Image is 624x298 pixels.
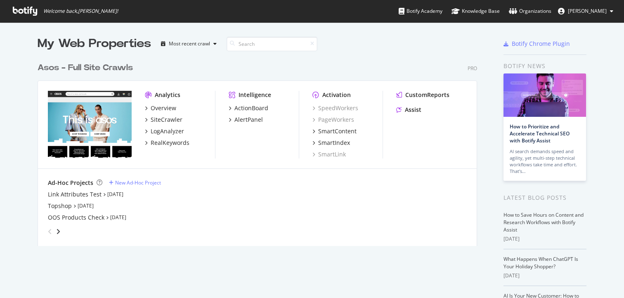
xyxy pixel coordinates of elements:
[396,106,421,114] a: Assist
[110,214,126,221] a: [DATE]
[169,41,210,46] div: Most recent crawl
[43,8,118,14] span: Welcome back, [PERSON_NAME] !
[312,127,357,135] a: SmartContent
[322,91,351,99] div: Activation
[109,179,161,186] a: New Ad-Hoc Project
[151,139,189,147] div: RealKeywords
[503,73,586,117] img: How to Prioritize and Accelerate Technical SEO with Botify Assist
[318,127,357,135] div: SmartContent
[234,104,268,112] div: ActionBoard
[151,127,184,135] div: LogAnalyzer
[503,40,570,48] a: Botify Chrome Plugin
[510,123,570,144] a: How to Prioritize and Accelerate Technical SEO with Botify Assist
[45,225,55,238] div: angle-left
[145,116,182,124] a: SiteCrawler
[48,213,104,222] a: OOS Products Check
[503,211,584,233] a: How to Save Hours on Content and Research Workflows with Botify Assist
[503,61,586,71] div: Botify news
[115,179,161,186] div: New Ad-Hoc Project
[510,148,580,175] div: AI search demands speed and agility, yet multi-step technical workflows take time and effort. Tha...
[151,116,182,124] div: SiteCrawler
[229,104,268,112] a: ActionBoard
[48,179,93,187] div: Ad-Hoc Projects
[227,37,317,51] input: Search
[405,91,449,99] div: CustomReports
[312,116,354,124] a: PageWorkers
[568,7,607,14] span: Solveig Bianchi
[503,272,586,279] div: [DATE]
[239,91,271,99] div: Intelligence
[312,150,346,158] a: SmartLink
[145,127,184,135] a: LogAnalyzer
[234,116,263,124] div: AlertPanel
[151,104,176,112] div: Overview
[399,7,442,15] div: Botify Academy
[405,106,421,114] div: Assist
[38,52,484,246] div: grid
[38,35,151,52] div: My Web Properties
[512,40,570,48] div: Botify Chrome Plugin
[451,7,500,15] div: Knowledge Base
[229,116,263,124] a: AlertPanel
[155,91,180,99] div: Analytics
[145,139,189,147] a: RealKeywords
[312,139,350,147] a: SmartIndex
[48,190,102,199] a: Link Attributes Test
[48,91,132,158] img: www.asos.com
[503,255,578,270] a: What Happens When ChatGPT Is Your Holiday Shopper?
[107,191,123,198] a: [DATE]
[551,5,620,18] button: [PERSON_NAME]
[158,37,220,50] button: Most recent crawl
[55,227,61,236] div: angle-right
[48,202,72,210] a: Topshop
[468,65,477,72] div: Pro
[396,91,449,99] a: CustomReports
[78,202,94,209] a: [DATE]
[38,62,133,74] div: Asos - Full Site Crawls
[503,235,586,243] div: [DATE]
[509,7,551,15] div: Organizations
[318,139,350,147] div: SmartIndex
[38,62,136,74] a: Asos - Full Site Crawls
[312,104,358,112] a: SpeedWorkers
[145,104,176,112] a: Overview
[503,193,586,202] div: Latest Blog Posts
